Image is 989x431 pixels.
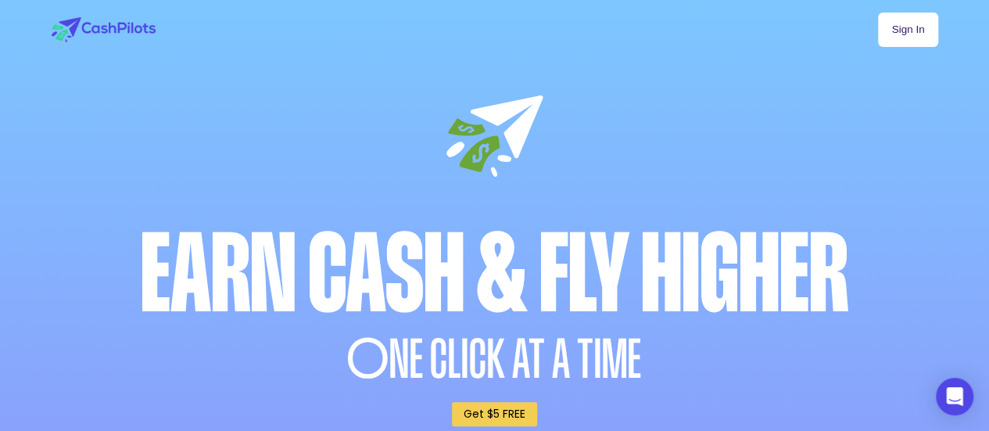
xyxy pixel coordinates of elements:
[48,220,942,329] div: Earn Cash & Fly higher
[347,332,389,386] span: O
[48,332,942,386] div: NE CLICK AT A TIME
[52,17,156,42] img: logo
[936,378,973,415] div: Open Intercom Messenger
[878,13,937,47] a: Sign In
[452,402,537,426] a: Get $5 FREE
